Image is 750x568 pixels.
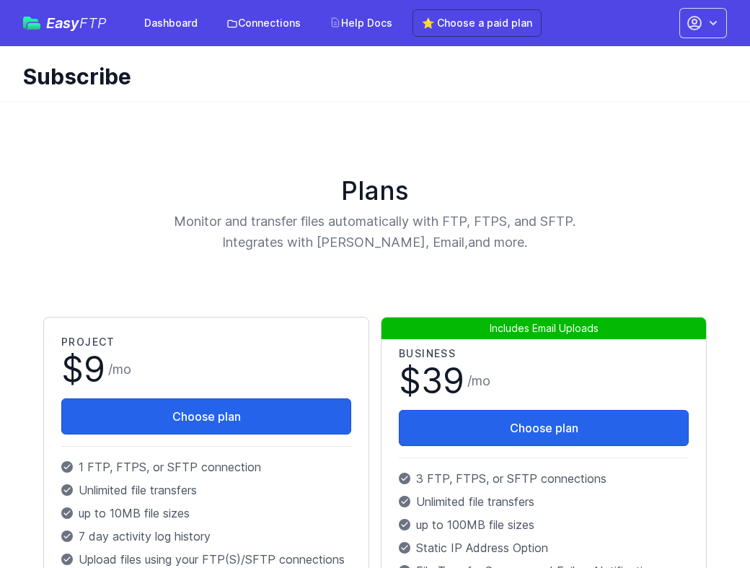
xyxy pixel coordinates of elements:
[472,373,490,388] span: mo
[467,371,490,391] span: /
[23,17,40,30] img: easyftp_logo.png
[218,10,309,36] a: Connections
[61,352,105,387] span: $
[399,493,689,510] p: Unlimited file transfers
[61,458,351,476] p: 1 FTP, FTPS, or SFTP connection
[399,470,689,487] p: 3 FTP, FTPS, or SFTP connections
[150,211,600,253] p: Monitor and transfer files automatically with FTP, FTPS, and SFTP. Integrates with [PERSON_NAME],...
[321,10,401,36] a: Help Docs
[61,481,351,499] p: Unlimited file transfers
[61,335,351,349] h2: Project
[61,528,351,545] p: 7 day activity log history
[108,359,131,380] span: /
[23,16,107,30] a: EasyFTP
[399,516,689,533] p: up to 100MB file sizes
[112,362,131,377] span: mo
[399,410,689,446] button: Choose plan
[399,364,464,398] span: $
[79,14,107,32] span: FTP
[61,398,351,434] button: Choose plan
[136,10,206,36] a: Dashboard
[46,16,107,30] span: Easy
[399,346,689,361] h2: Business
[61,504,351,522] p: up to 10MB file sizes
[678,496,733,551] iframe: Drift Widget Chat Controller
[23,64,715,89] h1: Subscribe
[412,9,542,37] a: ⭐ Choose a paid plan
[84,348,105,390] span: 9
[421,359,464,402] span: 39
[381,317,707,339] span: Includes Email Uploads
[399,539,689,556] p: Static IP Address Option
[37,176,712,205] h1: Plans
